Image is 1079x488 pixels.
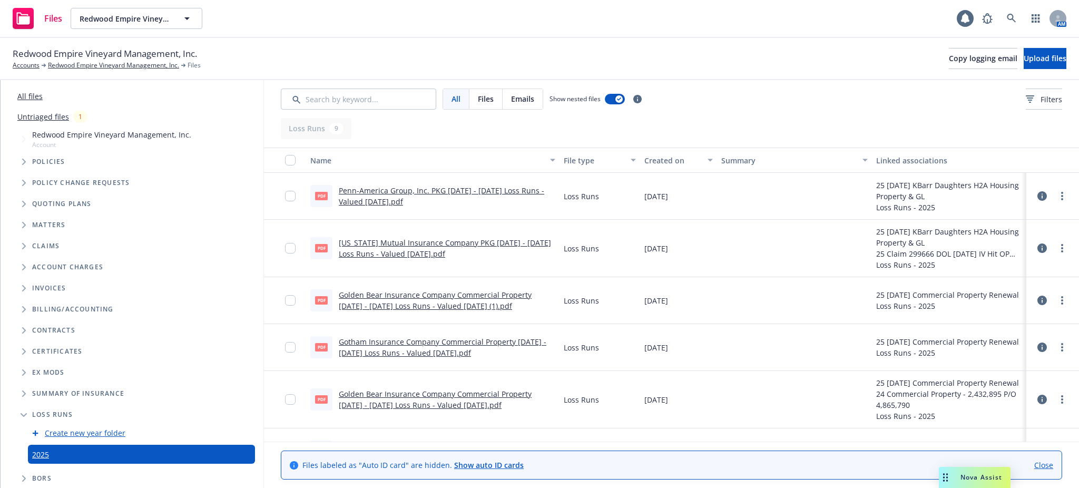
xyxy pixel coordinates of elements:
span: Redwood Empire Vineyard Management, Inc. [13,47,197,61]
span: Loss Runs [564,191,599,202]
a: more [1056,341,1068,354]
a: more [1056,393,1068,406]
div: Drag to move [939,467,952,488]
a: Penn-America Group, Inc. PKG [DATE] - [DATE] Loss Runs - Valued [DATE].pdf [339,186,544,207]
span: pdf [315,192,328,200]
div: 25 Claim 299666 DOL [DATE] IV Hit OP Driver [PERSON_NAME] PT-12 [876,248,1022,259]
a: Close [1034,460,1053,471]
span: Copy logging email [949,53,1017,63]
input: Toggle Row Selected [285,394,296,405]
a: Golden Bear Insurance Company Commercial Property [DATE] - [DATE] Loss Runs - Valued [DATE] (1).pdf [339,290,532,311]
span: Account charges [32,264,103,270]
span: [DATE] [644,394,668,405]
span: Redwood Empire Vineyard Management, Inc. [80,13,171,24]
span: Summary of insurance [32,391,124,397]
span: Files [44,14,62,23]
button: File type [560,148,640,173]
button: Created on [640,148,718,173]
button: Upload files [1024,48,1066,69]
input: Toggle Row Selected [285,295,296,306]
span: Matters [32,222,65,228]
a: Accounts [13,61,40,70]
a: [US_STATE] Mutual Insurance Company PKG [DATE] - [DATE] Loss Runs - Valued [DATE].pdf [339,238,551,259]
div: Linked associations [876,155,1022,166]
button: Summary [717,148,871,173]
span: All [452,93,460,104]
span: Claims [32,243,60,249]
span: Loss Runs [564,243,599,254]
div: Created on [644,155,702,166]
div: Loss Runs - 2025 [876,259,1022,270]
span: Loss Runs [32,412,73,418]
span: Loss Runs [564,342,599,353]
input: Search by keyword... [281,89,436,110]
span: Ex Mods [32,369,64,376]
span: Emails [511,93,534,104]
a: Progressive Corporation Auto [DATE] - [DATE] Loss Runs - Valued [DATE].pdf [339,441,541,462]
span: Filters [1026,94,1062,105]
a: more [1056,190,1068,202]
span: Upload files [1024,53,1066,63]
span: Nova Assist [960,473,1002,482]
button: Redwood Empire Vineyard Management, Inc. [71,8,202,29]
div: 25 [DATE] KBarr Daughters H2A Housing Property & GL [876,180,1022,202]
div: Loss Runs - 2025 [876,347,1019,358]
button: Linked associations [872,148,1026,173]
span: [DATE] [644,243,668,254]
div: 25 [DATE] Commercial Property Renewal [876,289,1019,300]
span: Filters [1041,94,1062,105]
span: Policies [32,159,65,165]
span: Loss Runs [564,394,599,405]
button: Nova Assist [939,467,1011,488]
a: Switch app [1025,8,1046,29]
button: Name [306,148,560,173]
input: Select all [285,155,296,165]
span: pdf [315,395,328,403]
div: Name [310,155,544,166]
div: File type [564,155,624,166]
a: All files [17,91,43,101]
span: pdf [315,296,328,304]
div: 25 [DATE] Commercial Property Renewal [876,336,1019,347]
div: 1 [73,111,87,123]
a: Search [1001,8,1022,29]
a: Untriaged files [17,111,69,122]
span: pdf [315,343,328,351]
span: Files [188,61,201,70]
span: Policy change requests [32,180,130,186]
span: Files labeled as "Auto ID card" are hidden. [302,460,524,471]
span: Redwood Empire Vineyard Management, Inc. [32,129,191,140]
div: 24 Commercial Property - 2,432,895 P/O 4,865,790 [876,388,1022,411]
div: Tree Example [1,127,263,299]
span: Billing/Accounting [32,306,114,313]
a: Redwood Empire Vineyard Management, Inc. [48,61,179,70]
a: more [1056,242,1068,255]
span: Quoting plans [32,201,92,207]
a: Files [8,4,66,33]
a: Report a Bug [977,8,998,29]
a: Gotham Insurance Company Commercial Property [DATE] - [DATE] Loss Runs - Valued [DATE].pdf [339,337,546,358]
div: 25 [DATE] KBarr Daughters H2A Housing Property & GL [876,226,1022,248]
span: Invoices [32,285,66,291]
input: Toggle Row Selected [285,191,296,201]
div: Summary [721,155,856,166]
span: [DATE] [644,342,668,353]
a: 2025 [32,449,49,460]
button: Copy logging email [949,48,1017,69]
span: [DATE] [644,295,668,306]
span: pdf [315,244,328,252]
span: Account [32,140,191,149]
span: [DATE] [644,191,668,202]
div: Loss Runs - 2025 [876,202,1022,213]
span: Certificates [32,348,82,355]
input: Toggle Row Selected [285,243,296,253]
a: Golden Bear Insurance Company Commercial Property [DATE] - [DATE] Loss Runs - Valued [DATE].pdf [339,389,532,410]
div: 25 [DATE] Commercial Property Renewal [876,377,1022,388]
div: Loss Runs - 2025 [876,300,1019,311]
div: 25 [DATE] Commercial Auto Renewal [876,441,1005,452]
a: Show auto ID cards [454,460,524,470]
a: Create new year folder [45,427,125,438]
span: Files [478,93,494,104]
span: Show nested files [550,94,601,103]
a: more [1056,294,1068,307]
